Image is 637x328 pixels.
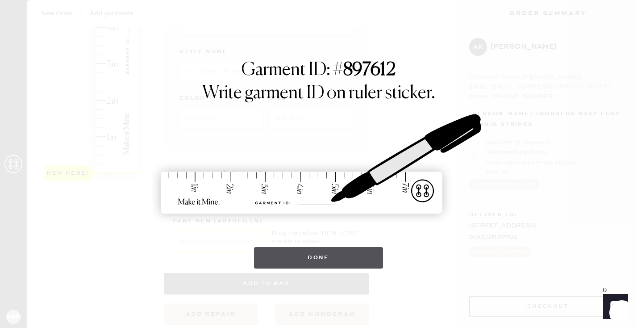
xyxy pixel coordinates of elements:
[595,288,633,326] iframe: Front Chat
[151,91,486,238] img: ruler-sticker-sharpie.svg
[241,59,396,83] h1: Garment ID: #
[343,61,396,79] strong: 897612
[202,83,435,104] h1: Write garment ID on ruler sticker.
[254,247,383,269] button: Done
